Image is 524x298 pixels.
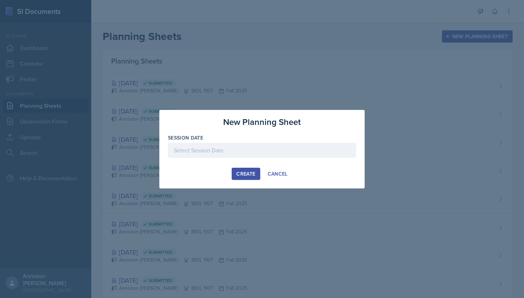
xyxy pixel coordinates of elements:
[223,116,301,128] h3: New Planning Sheet
[168,134,203,141] label: Session Date
[268,171,288,177] div: Cancel
[263,168,292,180] button: Cancel
[236,171,255,177] div: Create
[232,168,260,180] button: Create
